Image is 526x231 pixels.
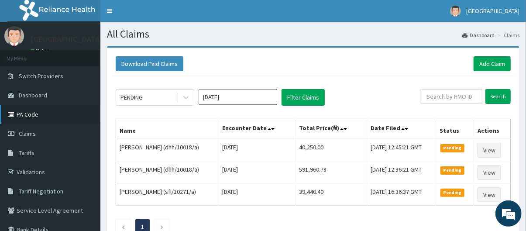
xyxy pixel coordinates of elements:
td: [PERSON_NAME] (dhh/10018/a) [116,139,219,162]
a: Page 1 is your current page [141,223,144,231]
span: Claims [19,130,36,138]
input: Search [485,89,511,104]
input: Select Month and Year [199,89,277,105]
th: Actions [474,119,511,139]
td: 40,250.00 [296,139,367,162]
span: Tariff Negotiation [19,187,63,195]
span: Pending [440,166,464,174]
th: Name [116,119,219,139]
span: Tariffs [19,149,34,157]
td: [DATE] [218,184,296,206]
img: User Image [450,6,461,17]
a: View [478,187,501,202]
span: Pending [440,144,464,152]
td: [PERSON_NAME] (sfl/10271/a) [116,184,219,206]
td: 39,440.40 [296,184,367,206]
a: Dashboard [462,31,495,39]
div: PENDING [120,93,143,102]
button: Filter Claims [282,89,325,106]
th: Status [436,119,474,139]
td: [DATE] 12:36:21 GMT [367,162,436,184]
li: Claims [495,31,519,39]
td: [DATE] [218,139,296,162]
td: [PERSON_NAME] (dhh/10018/a) [116,162,219,184]
td: [DATE] 16:36:37 GMT [367,184,436,206]
a: View [478,165,501,180]
a: Online [31,48,52,54]
a: View [478,143,501,158]
span: Pending [440,189,464,197]
td: [DATE] 12:45:21 GMT [367,139,436,162]
th: Total Price(₦) [296,119,367,139]
span: [GEOGRAPHIC_DATA] [466,7,519,15]
th: Date Filed [367,119,436,139]
td: [DATE] [218,162,296,184]
td: 591,960.78 [296,162,367,184]
a: Previous page [121,223,125,231]
span: Dashboard [19,91,47,99]
a: Next page [160,223,164,231]
a: Add Claim [474,56,511,71]
th: Encounter Date [218,119,296,139]
h1: All Claims [107,28,519,40]
p: [GEOGRAPHIC_DATA] [31,35,103,43]
button: Download Paid Claims [116,56,183,71]
input: Search by HMO ID [421,89,482,104]
img: User Image [4,26,24,46]
span: Switch Providers [19,72,63,80]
